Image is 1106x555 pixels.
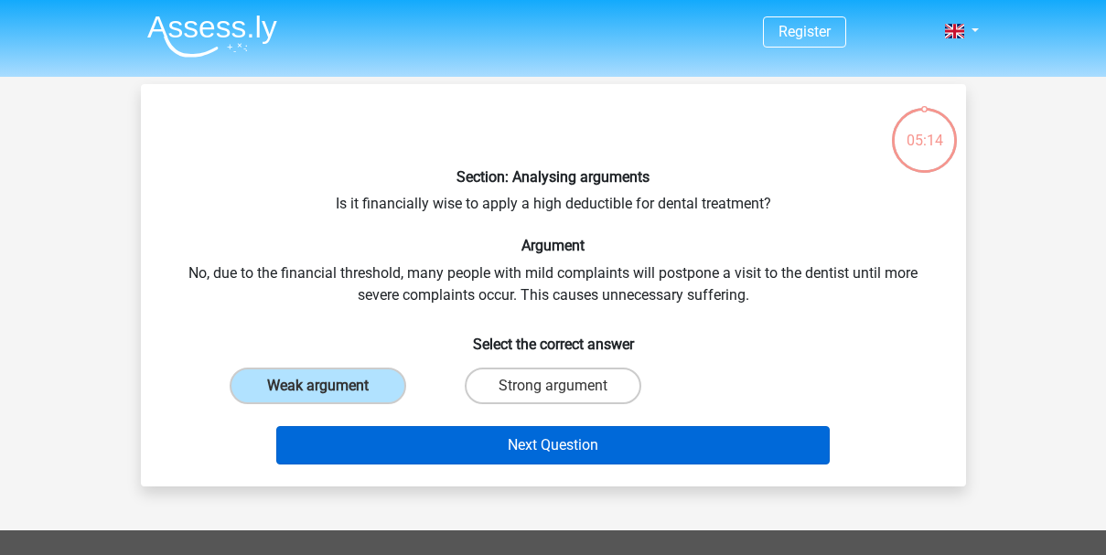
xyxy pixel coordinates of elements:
[890,106,959,152] div: 05:14
[276,426,830,464] button: Next Question
[147,15,277,58] img: Assessly
[170,168,937,186] h6: Section: Analysing arguments
[170,237,937,254] h6: Argument
[778,23,831,40] a: Register
[230,368,406,404] label: Weak argument
[170,321,937,353] h6: Select the correct answer
[148,99,959,472] div: Is it financially wise to apply a high deductible for dental treatment? No, due to the financial ...
[465,368,641,404] label: Strong argument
